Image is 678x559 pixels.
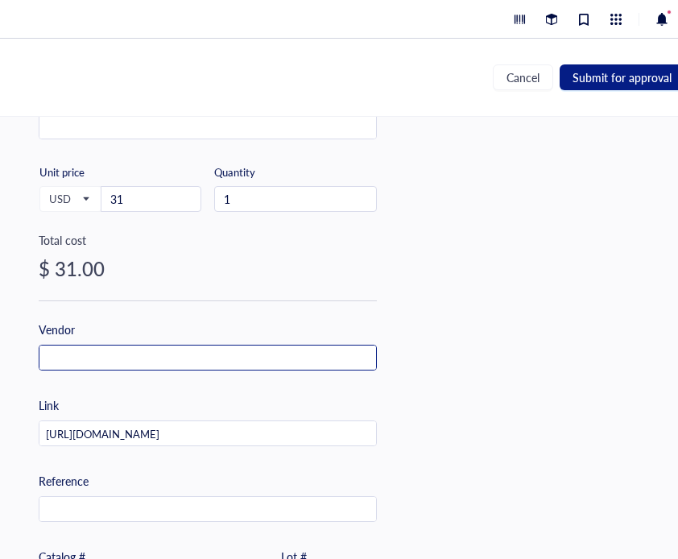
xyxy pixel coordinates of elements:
[39,321,75,338] div: Vendor
[49,192,89,206] span: USD
[493,64,553,90] button: Cancel
[39,165,140,180] div: Unit price
[39,231,377,249] div: Total cost
[39,396,59,414] div: Link
[39,255,377,281] div: $ 31.00
[573,71,672,84] span: Submit for approval
[214,165,377,180] div: Quantity
[506,71,540,84] span: Cancel
[39,472,89,490] div: Reference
